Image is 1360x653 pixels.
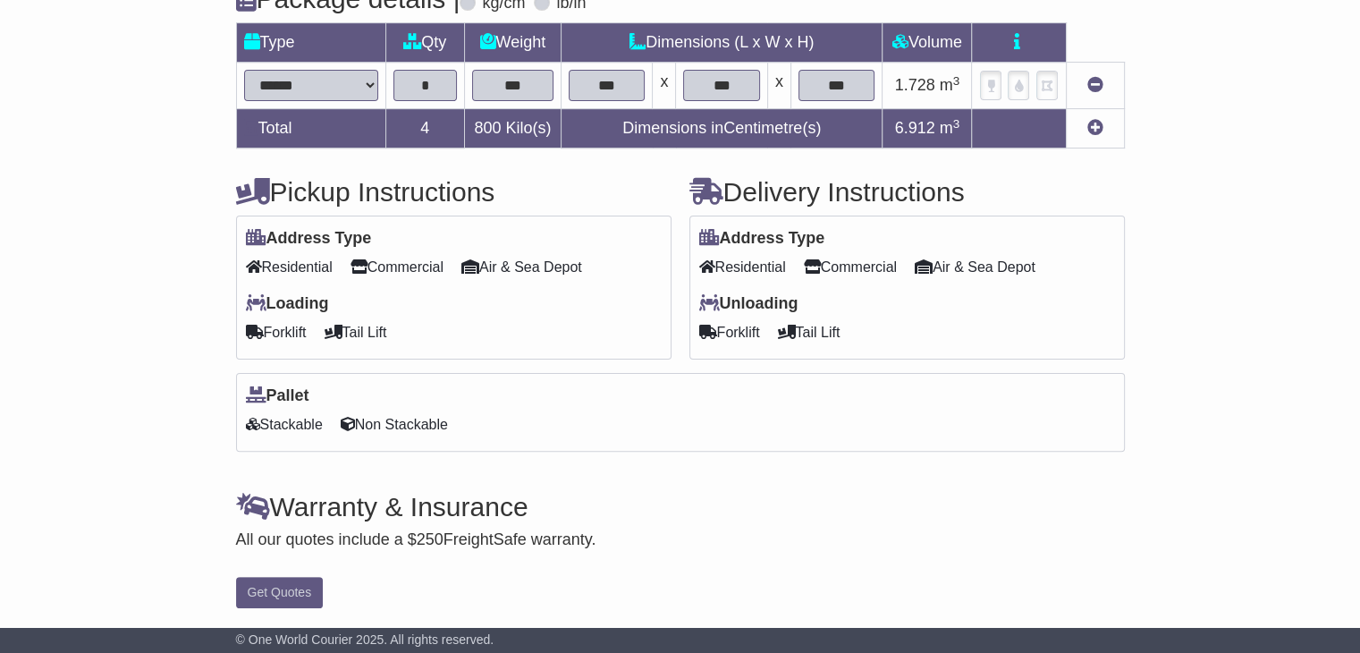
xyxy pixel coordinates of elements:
span: Tail Lift [778,318,840,346]
span: 6.912 [895,119,935,137]
span: m [940,76,960,94]
td: Qty [385,23,464,63]
a: Add new item [1087,119,1103,137]
span: Residential [246,253,333,281]
span: Residential [699,253,786,281]
span: 800 [474,119,501,137]
span: Tail Lift [325,318,387,346]
td: Total [236,109,385,148]
a: Remove this item [1087,76,1103,94]
h4: Pickup Instructions [236,177,672,207]
span: Air & Sea Depot [461,253,582,281]
span: 250 [417,530,443,548]
td: Type [236,23,385,63]
div: All our quotes include a $ FreightSafe warranty. [236,530,1125,550]
span: Stackable [246,411,323,438]
td: Dimensions (L x W x H) [561,23,882,63]
td: Dimensions in Centimetre(s) [561,109,882,148]
td: x [767,63,790,109]
span: Air & Sea Depot [915,253,1035,281]
label: Loading [246,294,329,314]
span: Commercial [351,253,443,281]
span: Forklift [246,318,307,346]
h4: Warranty & Insurance [236,492,1125,522]
span: Commercial [804,253,897,281]
label: Address Type [246,229,372,249]
label: Pallet [246,386,309,406]
span: m [940,119,960,137]
sup: 3 [953,117,960,131]
h4: Delivery Instructions [689,177,1125,207]
td: Kilo(s) [464,109,561,148]
button: Get Quotes [236,577,324,608]
label: Address Type [699,229,825,249]
span: 1.728 [895,76,935,94]
span: Forklift [699,318,760,346]
span: Non Stackable [341,411,448,438]
td: 4 [385,109,464,148]
sup: 3 [953,74,960,88]
span: © One World Courier 2025. All rights reserved. [236,632,494,647]
td: x [653,63,676,109]
td: Volume [883,23,972,63]
label: Unloading [699,294,798,314]
td: Weight [464,23,561,63]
